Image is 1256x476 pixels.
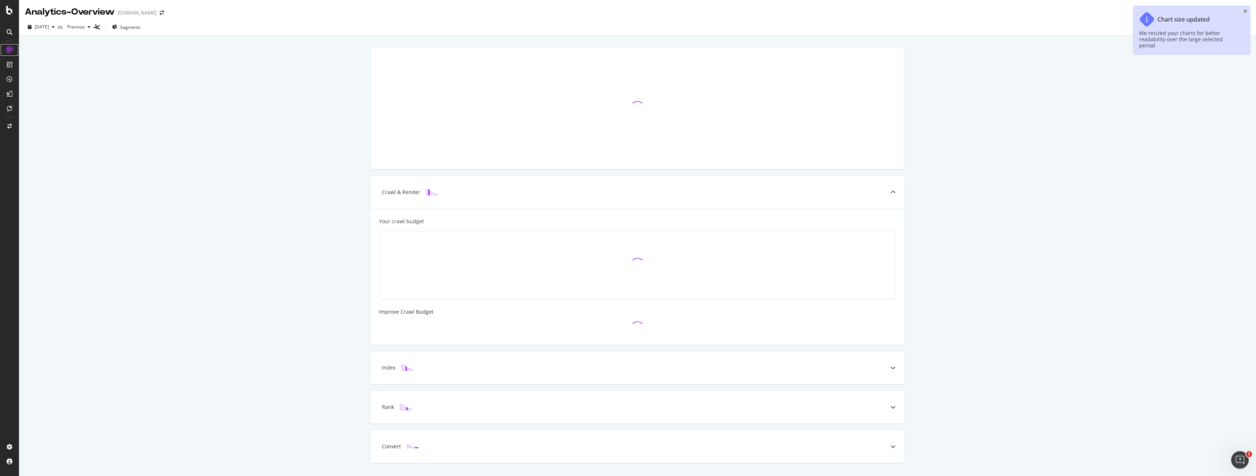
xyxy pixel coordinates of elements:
div: [DOMAIN_NAME] [118,9,157,16]
div: Rank [382,403,394,411]
div: We resized your charts for better readability over the large selected period [1139,30,1237,49]
button: Segments [109,21,143,33]
div: Chart size updated [1157,16,1210,23]
iframe: Intercom live chat [1231,451,1249,469]
span: Segments [120,24,141,30]
span: vs [58,23,64,31]
img: block-icon [407,443,418,450]
div: Analytics - Overview [25,6,115,18]
div: Index [382,364,395,371]
span: Previous [64,24,85,30]
img: block-icon [426,189,438,196]
div: Improve Crawl Budget [379,308,896,316]
div: close toast [1243,9,1247,14]
span: 1 [1246,451,1252,457]
img: block-icon [401,364,413,371]
div: Convert [382,443,401,450]
button: Previous [64,21,93,33]
div: Your crawl budget [379,218,424,225]
span: 2025 Sep. 10th [35,24,49,30]
div: arrow-right-arrow-left [160,10,164,15]
button: [DATE] [25,21,58,33]
div: Crawl & Render [382,189,420,196]
img: block-icon [400,403,411,410]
